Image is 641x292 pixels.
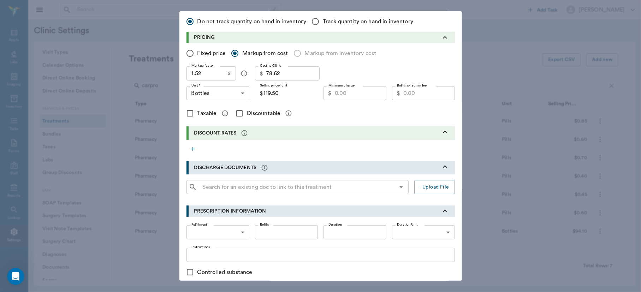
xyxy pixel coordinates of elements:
button: Open [396,182,406,192]
label: Cost to Clinic [260,63,281,68]
button: message [239,128,250,138]
input: Search for an existing doc to link to this treatment [200,182,395,192]
label: Refills [260,222,269,227]
button: message [220,108,230,119]
span: Fixed price [197,49,226,58]
p: $ [328,89,332,97]
iframe: Intercom live chat [7,268,24,285]
label: Duration [328,222,342,227]
span: Markup from cost [242,49,288,58]
label: Fulfillment [191,222,207,227]
button: message [259,162,270,173]
button: message [283,108,294,119]
p: DISCOUNT RATES [194,130,237,137]
label: Bottling/ admin fee [397,83,427,88]
p: x [228,69,231,78]
span: Do not track quantity on hand in inventory [197,17,306,26]
input: 0.00 [403,86,455,100]
span: Discountable [247,109,281,118]
label: Markup factor [191,63,214,68]
input: 0.00 [266,66,320,81]
p: PRICING [194,34,215,41]
p: DISCHARGE DOCUMENTS [194,164,257,172]
p: $ [260,69,263,78]
p: PRESCRIPTION INFORMATION [194,208,266,215]
label: Unit * [191,83,200,88]
label: Instructions [191,245,210,250]
div: Bottles [186,86,249,100]
span: Taxable [197,109,217,118]
label: Duration Unit [397,222,418,227]
button: Upload File [414,180,455,194]
label: Minimum charge [328,83,355,88]
span: Track quantity on hand in inventory [323,17,413,26]
input: 0.00 [335,86,386,100]
label: Selling price/ unit [260,83,287,88]
p: $ [397,89,400,97]
button: message [239,68,249,79]
span: Markup from inventory cost [305,49,376,58]
span: Controlled substance [197,268,253,276]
